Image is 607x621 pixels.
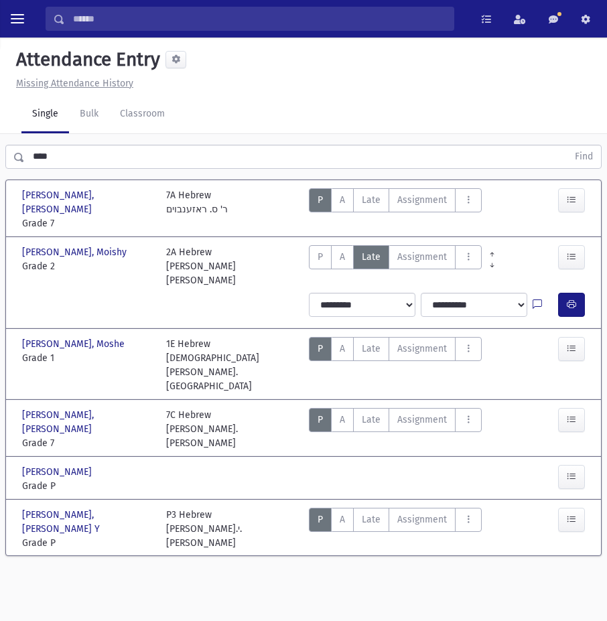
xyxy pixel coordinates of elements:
a: Bulk [69,96,109,133]
div: AttTypes [309,408,482,450]
span: Grade 7 [22,216,153,230]
span: P [318,514,323,525]
div: 1E Hebrew [DEMOGRAPHIC_DATA][PERSON_NAME]. [GEOGRAPHIC_DATA] [166,337,297,393]
span: [PERSON_NAME] [22,465,94,479]
span: P [318,343,323,354]
span: A [340,414,345,425]
h5: Attendance Entry [11,48,160,71]
div: 2A Hebrew [PERSON_NAME] [PERSON_NAME] [166,245,297,287]
span: [PERSON_NAME], Moishy [22,245,129,259]
span: Late [362,343,381,354]
input: Search [65,7,454,31]
span: Grade 7 [22,436,153,450]
span: [PERSON_NAME], [PERSON_NAME] Y [22,508,153,536]
span: Late [362,194,381,206]
div: AttTypes [309,245,482,287]
div: 7A Hebrew ר' ס. ראזענבוים [166,188,228,230]
span: A [340,251,345,263]
span: A [340,194,345,206]
span: Grade 1 [22,351,153,365]
span: Grade 2 [22,259,153,273]
span: Assignment [397,343,447,354]
span: P [318,251,323,263]
a: Missing Attendance History [11,78,133,89]
span: Late [362,251,381,263]
span: Grade P [22,536,153,550]
span: A [340,343,345,354]
span: [PERSON_NAME], Moshe [22,337,127,351]
div: AttTypes [309,508,482,550]
div: AttTypes [309,337,482,393]
span: Assignment [397,514,447,525]
a: Classroom [109,96,176,133]
span: Grade P [22,479,153,493]
span: P [318,414,323,425]
span: A [340,514,345,525]
span: Late [362,514,381,525]
div: AttTypes [309,188,482,230]
span: P [318,194,323,206]
span: Assignment [397,414,447,425]
div: 7C Hebrew [PERSON_NAME]. [PERSON_NAME] [166,408,297,450]
u: Missing Attendance History [16,78,133,89]
div: P3 Hebrew [PERSON_NAME].י. [PERSON_NAME] [166,508,297,550]
span: [PERSON_NAME], [PERSON_NAME] [22,188,153,216]
span: Late [362,414,381,425]
a: Single [21,96,69,133]
button: Find [567,145,601,168]
button: toggle menu [5,7,29,31]
span: Assignment [397,251,447,263]
span: [PERSON_NAME], [PERSON_NAME] [22,408,153,436]
span: Assignment [397,194,447,206]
